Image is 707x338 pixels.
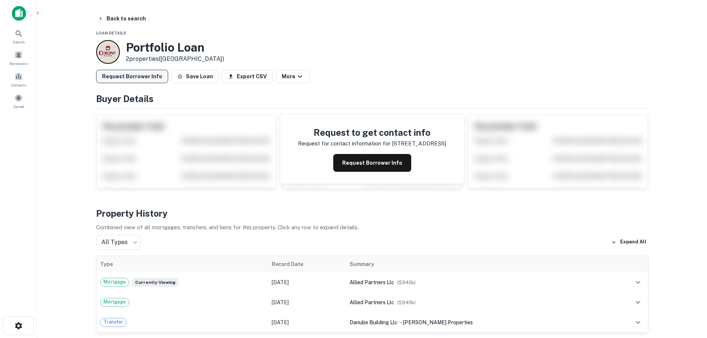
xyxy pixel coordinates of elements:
span: Mortgage [101,298,129,306]
button: More [276,70,310,83]
button: Request Borrower Info [96,70,168,83]
button: expand row [632,276,644,289]
span: ($ 940k ) [397,300,416,305]
td: [DATE] [268,292,346,312]
span: Currently viewing [132,278,179,287]
a: Search [2,26,35,46]
span: ($ 940k ) [397,280,416,285]
button: Export CSV [222,70,273,83]
p: Request for contact information for [298,139,390,148]
span: danube building llc [350,319,397,325]
h4: Request to get contact info [298,126,446,139]
th: Summary [346,256,608,272]
span: Transfer [101,318,126,326]
td: [DATE] [268,272,346,292]
span: Mortgage [101,278,129,286]
button: Back to search [95,12,149,25]
a: Saved [2,91,35,111]
h3: Portfolio Loan [126,40,224,55]
button: Request Borrower Info [333,154,411,172]
a: Borrowers [2,48,35,68]
button: expand row [632,316,644,329]
span: [PERSON_NAME] properties [403,319,473,325]
div: → [350,318,604,326]
a: Contacts [2,69,35,89]
span: Contacts [11,82,26,88]
span: Loan Details [96,31,126,35]
h4: Buyer Details [96,92,648,105]
button: Save Loan [171,70,219,83]
button: Expand All [609,237,648,248]
span: allied partners llc [350,279,394,285]
span: Borrowers [10,60,27,66]
button: expand row [632,296,644,309]
img: capitalize-icon.png [12,6,26,21]
p: [STREET_ADDRESS] [392,139,446,148]
th: Type [96,256,268,272]
div: All Types [96,235,141,250]
span: Search [13,39,25,45]
td: [DATE] [268,312,346,332]
iframe: Chat Widget [670,279,707,314]
span: Saved [13,104,24,109]
p: Combined view of all mortgages, transfers, and liens for this property. Click any row to expand d... [96,223,648,232]
th: Record Date [268,256,346,272]
h4: Property History [96,207,648,220]
p: 2 properties ([GEOGRAPHIC_DATA]) [126,55,224,63]
span: allied partners llc [350,299,394,305]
